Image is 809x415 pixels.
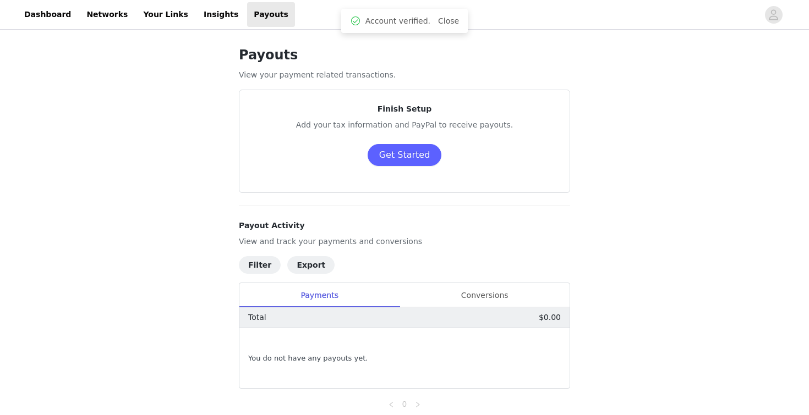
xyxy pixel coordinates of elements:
[80,2,134,27] a: Networks
[388,401,395,408] i: icon: left
[398,397,411,411] li: 0
[768,6,779,24] div: avatar
[239,256,281,274] button: Filter
[248,353,368,364] span: You do not have any payouts yet.
[239,236,570,247] p: View and track your payments and conversions
[411,397,424,411] li: Next Page
[247,2,295,27] a: Payouts
[385,397,398,411] li: Previous Page
[400,283,570,308] div: Conversions
[398,398,411,410] a: 0
[438,16,459,25] a: Close
[239,45,570,65] h1: Payouts
[365,15,430,27] span: Account verified.
[239,69,570,81] p: View your payment related transactions.
[287,256,335,274] button: Export
[248,312,266,323] p: Total
[197,2,245,27] a: Insights
[539,312,561,323] p: $0.00
[414,401,421,408] i: icon: right
[253,103,556,115] p: Finish Setup
[239,220,570,231] h4: Payout Activity
[136,2,195,27] a: Your Links
[253,119,556,131] p: Add your tax information and PayPal to receive payouts.
[239,283,400,308] div: Payments
[18,2,78,27] a: Dashboard
[368,144,442,166] button: Get Started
